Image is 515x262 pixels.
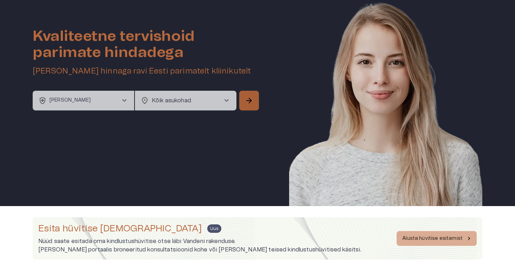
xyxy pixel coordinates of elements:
[38,223,202,234] h4: Esita hüvitise [DEMOGRAPHIC_DATA]
[207,225,221,232] span: Uus
[38,237,361,245] p: Nüüd saate esitada oma kindlustushüvitise otse läbi Vandeni rakenduse.
[38,96,47,105] span: health_and_safety
[50,97,91,104] p: [PERSON_NAME]
[33,66,260,76] h5: [PERSON_NAME] hinnaga ravi Eesti parimatelt kliinikutelt
[120,96,129,105] span: chevron_right
[239,91,259,110] button: Search
[38,245,361,254] p: [PERSON_NAME] portaalis broneeritud konsultatsioonid kohe või [PERSON_NAME] teised kindlustushüvi...
[397,231,477,246] button: Alusta hüvitise esitamist
[402,235,463,242] p: Alusta hüvitise esitamist
[33,28,260,60] h1: Kvaliteetne tervishoid parimate hindadega
[245,96,253,105] span: arrow_forward
[141,96,149,105] span: location_on
[222,96,231,105] span: chevron_right
[33,91,134,110] button: health_and_safety[PERSON_NAME]chevron_right
[152,96,211,105] p: Kõik asukohad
